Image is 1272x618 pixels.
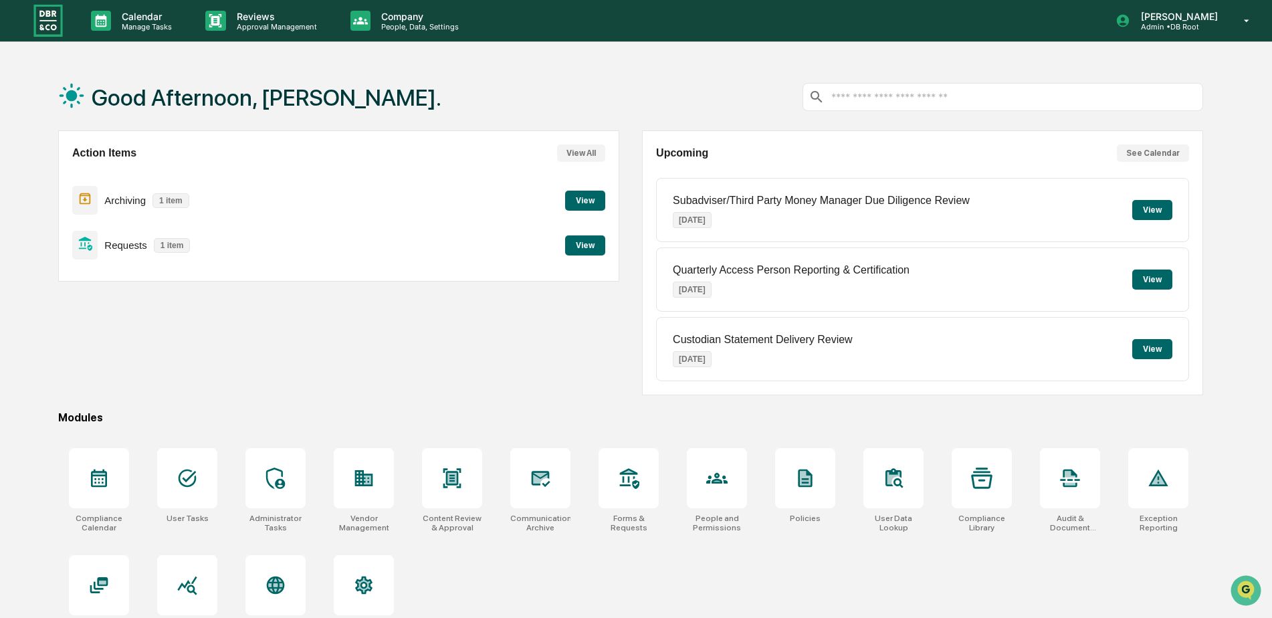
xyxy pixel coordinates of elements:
[8,163,92,187] a: 🖐️Preclearance
[13,28,243,49] p: How can we help?
[370,11,465,22] p: Company
[1128,514,1188,532] div: Exception Reporting
[370,22,465,31] p: People, Data, Settings
[422,514,482,532] div: Content Review & Approval
[599,514,659,532] div: Forms & Requests
[790,514,821,523] div: Policies
[1130,11,1225,22] p: [PERSON_NAME]
[565,193,605,206] a: View
[245,514,306,532] div: Administrator Tasks
[1132,270,1172,290] button: View
[92,84,441,111] h1: Good Afternoon, [PERSON_NAME].
[673,282,712,298] p: [DATE]
[565,238,605,251] a: View
[133,227,162,237] span: Pylon
[110,169,166,182] span: Attestations
[565,191,605,211] button: View
[45,116,169,126] div: We're available if you need us!
[565,235,605,255] button: View
[557,144,605,162] button: View All
[32,3,64,38] img: logo
[863,514,924,532] div: User Data Lookup
[1040,514,1100,532] div: Audit & Document Logs
[111,22,179,31] p: Manage Tasks
[94,226,162,237] a: Powered byPylon
[92,163,171,187] a: 🗄️Attestations
[27,169,86,182] span: Preclearance
[656,147,708,159] h2: Upcoming
[1117,144,1189,162] button: See Calendar
[13,102,37,126] img: 1746055101610-c473b297-6a78-478c-a979-82029cc54cd1
[1130,22,1225,31] p: Admin • DB Root
[27,194,84,207] span: Data Lookup
[72,147,136,159] h2: Action Items
[673,334,853,346] p: Custodian Statement Delivery Review
[673,195,970,207] p: Subadviser/Third Party Money Manager Due Diligence Review
[673,264,910,276] p: Quarterly Access Person Reporting & Certification
[1229,574,1265,610] iframe: Open customer support
[104,239,146,251] p: Requests
[13,170,24,181] div: 🖐️
[58,411,1203,424] div: Modules
[952,514,1012,532] div: Compliance Library
[226,11,324,22] p: Reviews
[226,22,324,31] p: Approval Management
[13,195,24,206] div: 🔎
[97,170,108,181] div: 🗄️
[673,212,712,228] p: [DATE]
[510,514,570,532] div: Communications Archive
[8,189,90,213] a: 🔎Data Lookup
[1132,339,1172,359] button: View
[152,193,189,208] p: 1 item
[167,514,209,523] div: User Tasks
[334,514,394,532] div: Vendor Management
[104,195,146,206] p: Archiving
[45,102,219,116] div: Start new chat
[69,514,129,532] div: Compliance Calendar
[227,106,243,122] button: Start new chat
[111,11,179,22] p: Calendar
[154,238,191,253] p: 1 item
[687,514,747,532] div: People and Permissions
[673,351,712,367] p: [DATE]
[1132,200,1172,220] button: View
